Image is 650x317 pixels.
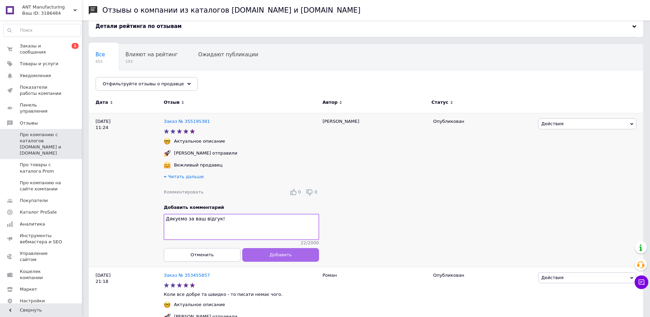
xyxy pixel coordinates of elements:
[301,240,319,246] span: 22 / 2000
[20,162,63,174] span: Про товары с каталога Prom
[172,150,239,156] div: [PERSON_NAME] отправили
[164,301,171,308] img: :nerd_face:
[20,73,51,79] span: Уведомления
[164,205,224,210] span: Добавить комментарий
[164,99,179,105] span: Отзыв
[22,4,73,10] span: ANT Manufacturing
[541,121,563,126] span: Действия
[164,214,319,240] textarea: Дякуємо за ваш відгук!
[242,248,319,262] button: Добавить
[20,298,45,304] span: Настройки
[20,43,63,55] span: Заказы и сообщения
[96,52,105,58] span: Все
[96,23,182,29] span: Детали рейтинга по отзывам
[20,120,38,126] span: Отзывы
[126,52,178,58] span: Влияют на рейтинг
[164,150,171,157] img: :rocket:
[20,250,63,263] span: Управление сайтом
[20,209,57,215] span: Каталог ProSale
[96,77,170,84] span: Опубликованы без комме...
[20,102,63,114] span: Панель управления
[164,273,210,278] a: Заказ № 353455857
[164,248,241,262] button: Отменить
[20,180,63,192] span: Про компанию на сайте компании
[635,275,648,289] button: Чат с покупателем
[168,174,204,179] span: Читать дальше
[270,252,292,257] span: Добавить
[20,269,63,281] span: Кошелек компании
[20,286,37,292] span: Маркет
[20,61,58,67] span: Товары и услуги
[89,113,164,267] div: [DATE] 11:24
[72,43,78,49] span: 1
[198,52,258,58] span: Ожидают публикации
[433,118,533,125] div: Опубликован
[22,10,82,16] div: Ваш ID: 3186484
[96,23,636,30] div: Детали рейтинга по отзывам
[433,272,533,278] div: Опубликован
[164,189,203,194] span: Комментировать
[20,198,48,204] span: Покупатели
[298,189,301,194] span: 0
[96,99,108,105] span: Дата
[172,138,227,144] div: Актуальное описание
[20,233,63,245] span: Инструменты вебмастера и SEO
[319,113,430,267] div: [PERSON_NAME]
[172,162,224,168] div: Вежливый продавец
[164,138,171,145] img: :nerd_face:
[4,24,80,37] input: Поиск
[89,70,183,96] div: Опубликованы без комментария
[20,84,63,97] span: Показатели работы компании
[431,99,448,105] span: Статус
[172,302,227,308] div: Актуальное описание
[126,59,178,64] span: 193
[322,99,337,105] span: Автор
[164,291,319,298] p: Коли все добре та швидко - то писати немає чого.
[164,119,210,124] a: Заказ № 355195381
[164,162,171,169] img: :hugging_face:
[541,275,563,280] span: Действия
[103,81,184,86] span: Отфильтруйте отзывы о продавце
[102,6,361,14] h1: Отзывы о компании из каталогов [DOMAIN_NAME] и [DOMAIN_NAME]
[96,59,105,64] span: 655
[315,189,317,194] span: 0
[191,252,214,257] span: Отменить
[164,174,319,182] div: Читать дальше
[20,221,45,227] span: Аналитика
[20,132,63,157] span: Про компанию с каталогов [DOMAIN_NAME] и [DOMAIN_NAME]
